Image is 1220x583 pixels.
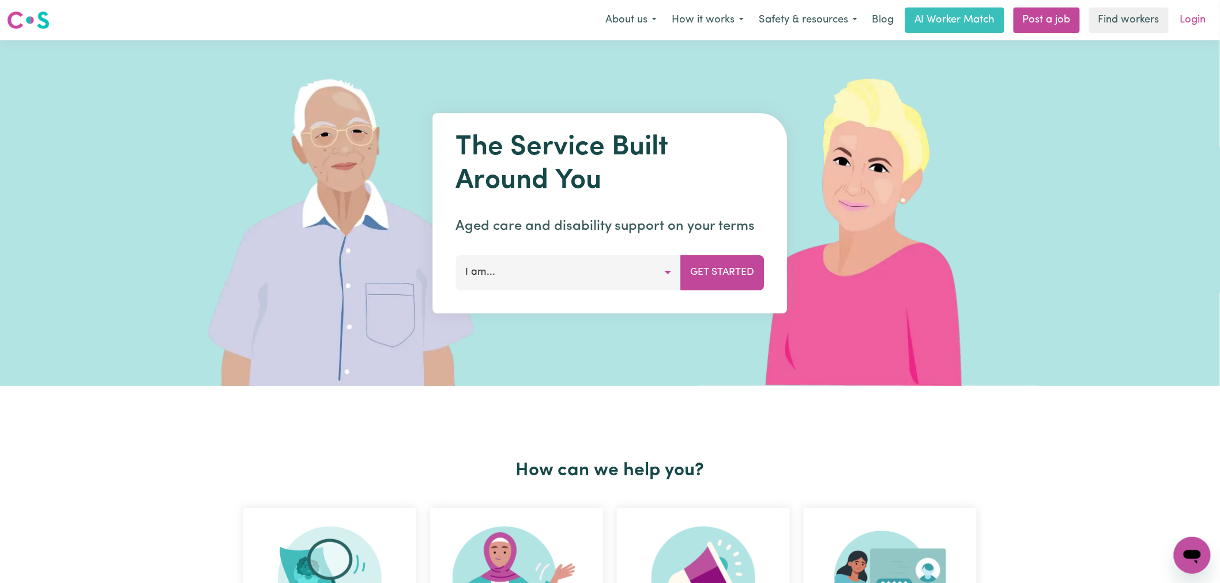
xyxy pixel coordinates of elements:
a: AI Worker Match [905,7,1004,33]
img: Careseekers logo [7,10,50,31]
h1: The Service Built Around You [456,131,765,198]
button: I am... [456,255,681,290]
button: Get Started [681,255,765,290]
h2: How can we help you? [236,460,984,482]
button: About us [598,8,664,32]
a: Post a job [1014,7,1080,33]
p: Aged care and disability support on your terms [456,216,765,237]
button: How it works [664,8,751,32]
a: Blog [865,7,901,33]
button: Safety & resources [751,8,865,32]
a: Login [1173,7,1213,33]
iframe: Button to launch messaging window [1174,537,1211,574]
a: Find workers [1089,7,1169,33]
a: Careseekers logo [7,7,50,33]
